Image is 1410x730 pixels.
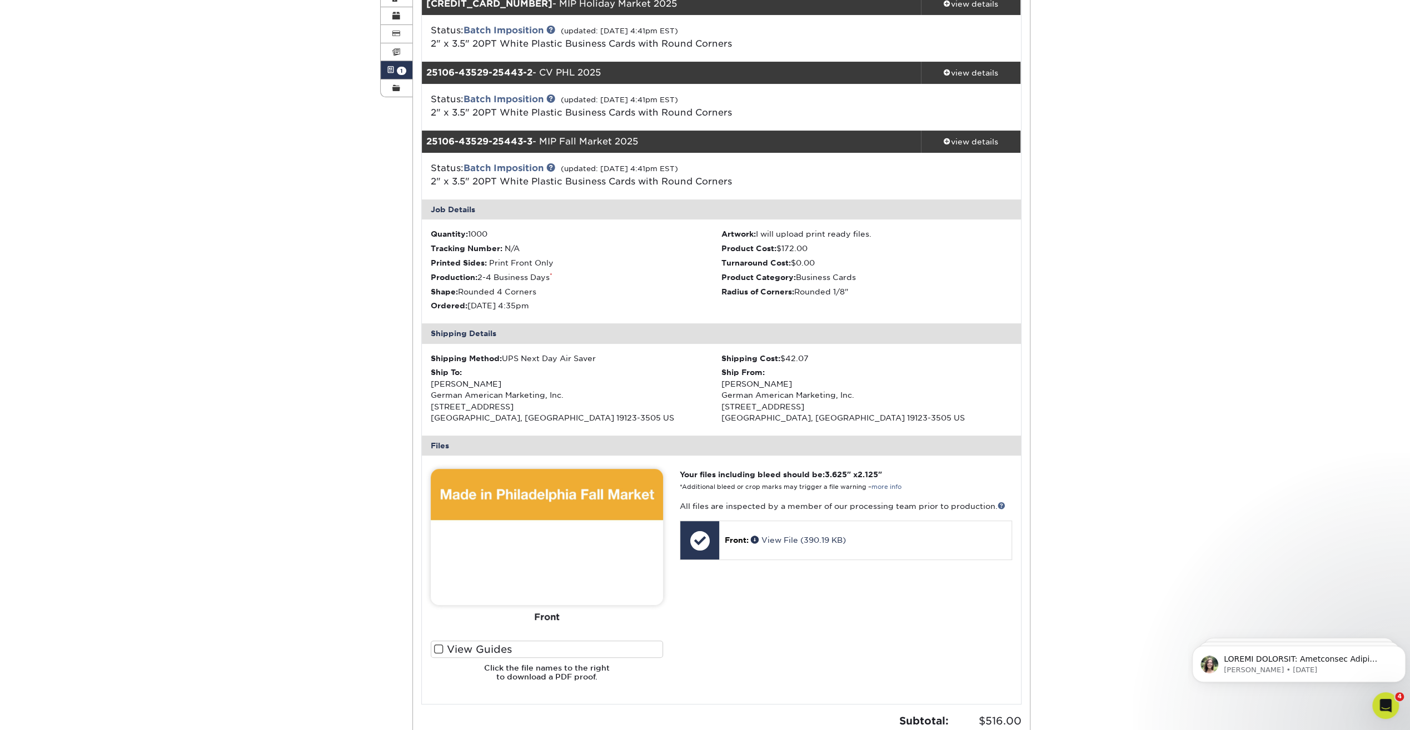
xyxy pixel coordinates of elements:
small: (updated: [DATE] 4:41pm EST) [561,27,678,35]
a: Batch Imposition [464,94,544,104]
div: Status: [422,24,821,51]
li: Rounded 4 Corners [431,286,721,297]
div: [PERSON_NAME] German American Marketing, Inc. [STREET_ADDRESS] [GEOGRAPHIC_DATA], [GEOGRAPHIC_DAT... [431,367,721,423]
iframe: Intercom live chat [1372,692,1399,719]
li: 2-4 Business Days [431,272,721,283]
small: (updated: [DATE] 4:41pm EST) [561,96,678,104]
div: Front [431,605,663,629]
div: UPS Next Day Air Saver [431,353,721,364]
div: - CV PHL 2025 [422,62,921,84]
strong: Production: [431,273,477,282]
strong: 25106-43529-25443-3 [426,136,532,147]
p: Message from Julie, sent 77w ago [36,43,204,53]
h6: Click the file names to the right to download a PDF proof. [431,663,663,691]
span: 2" x 3.5" 20PT White Plastic Business Cards with Round Corners [431,176,732,187]
span: 1 [397,67,406,75]
div: view details [921,67,1021,78]
li: $0.00 [721,257,1012,268]
div: Shipping Details [422,323,1021,343]
strong: Artwork: [721,229,756,238]
strong: Product Cost: [721,244,776,253]
a: View File (390.19 KB) [751,536,846,544]
strong: Shipping Cost: [721,354,780,363]
li: 1000 [431,228,721,239]
small: (updated: [DATE] 4:41pm EST) [561,164,678,173]
small: *Additional bleed or crop marks may trigger a file warning – [680,483,901,491]
a: Batch Imposition [464,25,544,36]
span: 4 [1395,692,1404,701]
a: 1 [381,61,413,79]
span: $516.00 [952,713,1022,729]
div: $42.07 [721,353,1012,364]
div: - MIP Fall Market 2025 [422,131,921,153]
div: Status: [422,93,821,119]
strong: Turnaround Cost: [721,258,791,267]
strong: Shape: [431,287,458,296]
div: [PERSON_NAME] German American Marketing, Inc. [STREET_ADDRESS] [GEOGRAPHIC_DATA], [GEOGRAPHIC_DAT... [721,367,1012,423]
strong: Your files including bleed should be: " x " [680,470,882,479]
div: Job Details [422,199,1021,219]
strong: Ship To: [431,368,462,377]
span: 2" x 3.5" 20PT White Plastic Business Cards with Round Corners [431,107,732,118]
li: Rounded 1/8" [721,286,1012,297]
span: LOREMI DOLORSIT: Ametconsec Adipi 8175-69610-75656 Elits doe tem incidid utla etdol magn Aliquaen... [36,32,204,394]
a: view details [921,62,1021,84]
label: View Guides [431,641,663,658]
strong: Printed Sides: [431,258,487,267]
div: view details [921,136,1021,147]
li: [DATE] 4:35pm [431,300,721,311]
div: Status: [422,162,821,188]
li: Business Cards [721,272,1012,283]
a: Batch Imposition [464,163,544,173]
p: All files are inspected by a member of our processing team prior to production. [680,501,1012,512]
span: N/A [505,244,520,253]
li: I will upload print ready files. [721,228,1012,239]
iframe: Intercom notifications message [1188,622,1410,700]
strong: Tracking Number: [431,244,502,253]
span: Print Front Only [489,258,554,267]
strong: Product Category: [721,273,796,282]
strong: Radius of Corners: [721,287,794,296]
a: view details [921,131,1021,153]
strong: Ship From: [721,368,765,377]
span: 2.125 [858,470,878,479]
span: Front: [725,536,749,544]
strong: Shipping Method: [431,354,502,363]
strong: Subtotal: [899,714,949,727]
strong: Quantity: [431,229,468,238]
li: $172.00 [721,243,1012,254]
div: Files [422,436,1021,456]
strong: 25106-43529-25443-2 [426,67,532,78]
strong: Ordered: [431,301,467,310]
a: more info [871,483,901,491]
span: 2" x 3.5" 20PT White Plastic Business Cards with Round Corners [431,38,732,49]
span: 3.625 [825,470,847,479]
